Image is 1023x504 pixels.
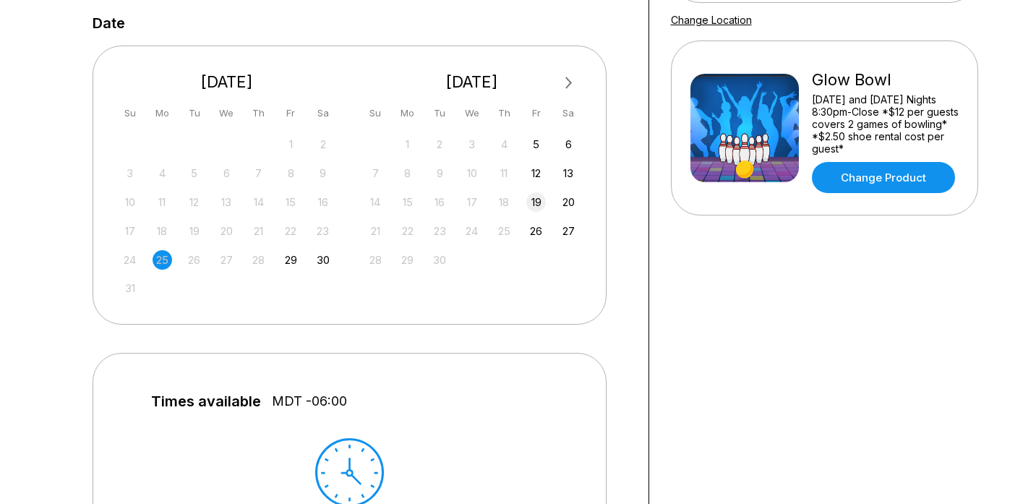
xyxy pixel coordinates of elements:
[526,163,546,183] div: Choose Friday, September 12th, 2025
[120,221,140,241] div: Not available Sunday, August 17th, 2025
[526,221,546,241] div: Choose Friday, September 26th, 2025
[398,221,417,241] div: Not available Monday, September 22nd, 2025
[462,103,481,123] div: We
[526,192,546,212] div: Choose Friday, September 19th, 2025
[217,221,236,241] div: Not available Wednesday, August 20th, 2025
[153,192,172,212] div: Not available Monday, August 11th, 2025
[184,250,204,270] div: Not available Tuesday, August 26th, 2025
[93,15,125,31] label: Date
[430,103,450,123] div: Tu
[812,93,959,155] div: [DATE] and [DATE] Nights 8:30pm-Close *$12 per guests covers 2 games of bowling* *$2.50 shoe rent...
[153,221,172,241] div: Not available Monday, August 18th, 2025
[184,103,204,123] div: Tu
[115,72,339,92] div: [DATE]
[281,103,301,123] div: Fr
[217,163,236,183] div: Not available Wednesday, August 6th, 2025
[249,250,268,270] div: Not available Thursday, August 28th, 2025
[360,72,584,92] div: [DATE]
[559,192,578,212] div: Choose Saturday, September 20th, 2025
[313,103,333,123] div: Sa
[281,250,301,270] div: Choose Friday, August 29th, 2025
[151,393,261,409] span: Times available
[430,192,450,212] div: Not available Tuesday, September 16th, 2025
[153,163,172,183] div: Not available Monday, August 4th, 2025
[462,134,481,154] div: Not available Wednesday, September 3rd, 2025
[430,250,450,270] div: Not available Tuesday, September 30th, 2025
[313,163,333,183] div: Not available Saturday, August 9th, 2025
[430,134,450,154] div: Not available Tuesday, September 2nd, 2025
[430,163,450,183] div: Not available Tuesday, September 9th, 2025
[398,103,417,123] div: Mo
[462,221,481,241] div: Not available Wednesday, September 24th, 2025
[272,393,347,409] span: MDT -06:00
[119,133,335,299] div: month 2025-08
[249,192,268,212] div: Not available Thursday, August 14th, 2025
[559,103,578,123] div: Sa
[559,163,578,183] div: Choose Saturday, September 13th, 2025
[313,192,333,212] div: Not available Saturday, August 16th, 2025
[398,250,417,270] div: Not available Monday, September 29th, 2025
[281,163,301,183] div: Not available Friday, August 8th, 2025
[249,103,268,123] div: Th
[559,221,578,241] div: Choose Saturday, September 27th, 2025
[495,192,514,212] div: Not available Thursday, September 18th, 2025
[557,72,581,95] button: Next Month
[398,192,417,212] div: Not available Monday, September 15th, 2025
[495,134,514,154] div: Not available Thursday, September 4th, 2025
[366,250,385,270] div: Not available Sunday, September 28th, 2025
[184,192,204,212] div: Not available Tuesday, August 12th, 2025
[281,134,301,154] div: Not available Friday, August 1st, 2025
[559,134,578,154] div: Choose Saturday, September 6th, 2025
[313,134,333,154] div: Not available Saturday, August 2nd, 2025
[217,103,236,123] div: We
[364,133,581,270] div: month 2025-09
[217,250,236,270] div: Not available Wednesday, August 27th, 2025
[495,103,514,123] div: Th
[398,134,417,154] div: Not available Monday, September 1st, 2025
[671,14,752,26] a: Change Location
[120,250,140,270] div: Not available Sunday, August 24th, 2025
[430,221,450,241] div: Not available Tuesday, September 23rd, 2025
[495,163,514,183] div: Not available Thursday, September 11th, 2025
[217,192,236,212] div: Not available Wednesday, August 13th, 2025
[462,192,481,212] div: Not available Wednesday, September 17th, 2025
[153,250,172,270] div: Not available Monday, August 25th, 2025
[526,134,546,154] div: Choose Friday, September 5th, 2025
[120,103,140,123] div: Su
[462,163,481,183] div: Not available Wednesday, September 10th, 2025
[366,221,385,241] div: Not available Sunday, September 21st, 2025
[281,192,301,212] div: Not available Friday, August 15th, 2025
[249,221,268,241] div: Not available Thursday, August 21st, 2025
[690,74,799,182] img: Glow Bowl
[120,278,140,298] div: Not available Sunday, August 31st, 2025
[812,70,959,90] div: Glow Bowl
[313,221,333,241] div: Not available Saturday, August 23rd, 2025
[153,103,172,123] div: Mo
[120,192,140,212] div: Not available Sunday, August 10th, 2025
[184,221,204,241] div: Not available Tuesday, August 19th, 2025
[398,163,417,183] div: Not available Monday, September 8th, 2025
[495,221,514,241] div: Not available Thursday, September 25th, 2025
[366,192,385,212] div: Not available Sunday, September 14th, 2025
[526,103,546,123] div: Fr
[281,221,301,241] div: Not available Friday, August 22nd, 2025
[249,163,268,183] div: Not available Thursday, August 7th, 2025
[812,162,955,193] a: Change Product
[120,163,140,183] div: Not available Sunday, August 3rd, 2025
[366,163,385,183] div: Not available Sunday, September 7th, 2025
[366,103,385,123] div: Su
[184,163,204,183] div: Not available Tuesday, August 5th, 2025
[313,250,333,270] div: Choose Saturday, August 30th, 2025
